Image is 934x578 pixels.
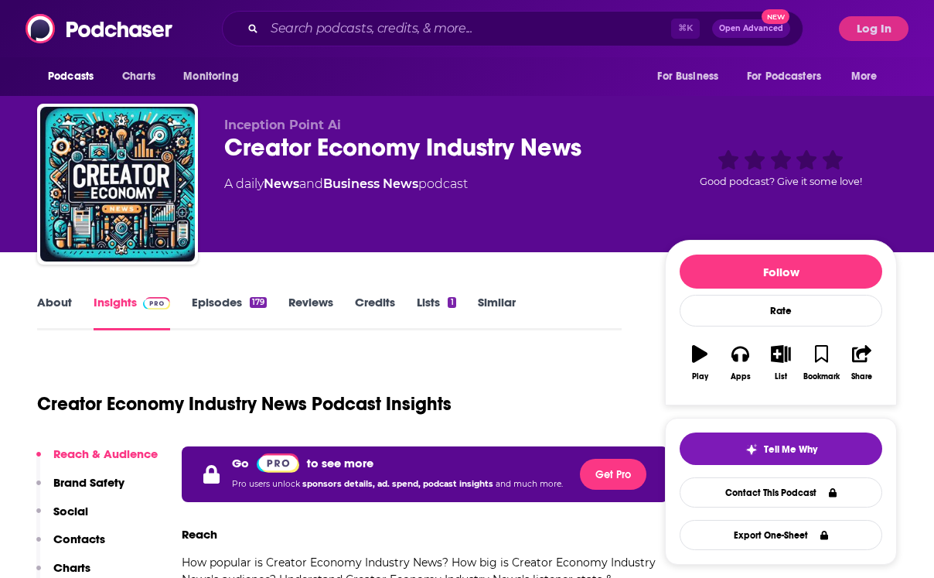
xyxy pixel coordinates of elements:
p: Reach & Audience [53,446,158,461]
span: Podcasts [48,66,94,87]
button: Share [842,335,882,391]
img: tell me why sparkle [745,443,758,456]
button: Social [36,504,88,532]
span: Inception Point Ai [224,118,341,132]
a: Charts [112,62,165,91]
div: Search podcasts, credits, & more... [222,11,803,46]
a: News [264,176,299,191]
span: sponsors details, ad. spend, podcast insights [302,479,496,489]
button: open menu [172,62,258,91]
a: Contact This Podcast [680,477,882,508]
p: Charts [53,560,90,575]
span: Good podcast? Give it some love! [700,176,862,187]
button: Export One-Sheet [680,520,882,550]
span: Open Advanced [719,25,783,32]
div: List [775,372,787,381]
button: Apps [720,335,760,391]
span: Charts [122,66,155,87]
img: Creator Economy Industry News [40,107,195,262]
img: Podchaser Pro [257,453,299,473]
div: Bookmark [803,372,840,381]
h1: Creator Economy Industry News Podcast Insights [37,392,452,416]
p: Social [53,504,88,518]
button: Bookmark [801,335,841,391]
a: InsightsPodchaser Pro [94,295,170,330]
p: Pro users unlock and much more. [232,473,563,496]
div: 1 [448,297,455,308]
div: Share [851,372,872,381]
button: Play [680,335,720,391]
button: List [761,335,801,391]
button: Reach & Audience [36,446,158,475]
div: Play [692,372,708,381]
a: Episodes179 [192,295,267,330]
span: and [299,176,323,191]
a: Credits [355,295,395,330]
div: 179 [250,297,267,308]
h3: Reach [182,527,217,542]
div: A daily podcast [224,175,468,193]
div: Good podcast? Give it some love! [665,118,897,214]
button: Log In [839,16,908,41]
a: Reviews [288,295,333,330]
button: open menu [737,62,844,91]
a: Business News [323,176,418,191]
span: Monitoring [183,66,238,87]
a: Lists1 [417,295,455,330]
button: Contacts [36,532,105,560]
span: Tell Me Why [764,443,817,456]
span: More [851,66,878,87]
button: open menu [37,62,114,91]
p: Contacts [53,532,105,546]
p: to see more [307,456,373,470]
span: New [762,9,789,24]
span: ⌘ K [671,19,700,39]
a: Similar [478,295,516,330]
a: About [37,295,72,330]
p: Go [232,456,249,470]
a: Pro website [257,453,299,473]
div: Rate [680,295,882,327]
p: Brand Safety [53,475,124,490]
button: open menu [646,62,738,91]
button: tell me why sparkleTell Me Why [680,433,882,465]
input: Search podcasts, credits, & more... [264,16,671,41]
img: Podchaser Pro [143,297,170,310]
button: Follow [680,255,882,289]
span: For Podcasters [747,66,821,87]
button: open menu [840,62,897,91]
div: Apps [731,372,751,381]
button: Open AdvancedNew [712,19,790,38]
button: Brand Safety [36,475,124,504]
span: For Business [657,66,718,87]
button: Get Pro [580,459,646,490]
img: Podchaser - Follow, Share and Rate Podcasts [26,14,174,43]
